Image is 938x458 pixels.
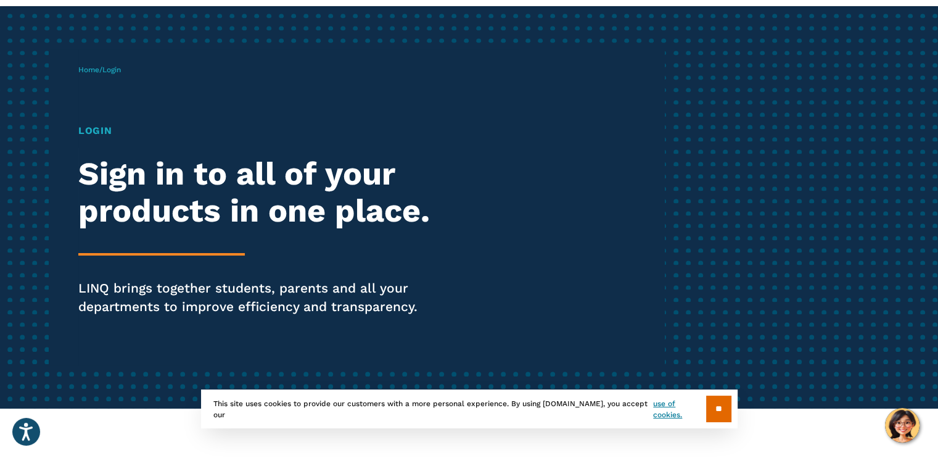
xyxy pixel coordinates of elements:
[885,408,919,443] button: Hello, have a question? Let’s chat.
[102,65,121,74] span: Login
[653,398,706,420] a: use of cookies.
[78,279,440,316] p: LINQ brings together students, parents and all your departments to improve efficiency and transpa...
[78,65,121,74] span: /
[78,123,440,138] h1: Login
[201,389,738,428] div: This site uses cookies to provide our customers with a more personal experience. By using [DOMAIN...
[78,156,440,230] h2: Sign in to all of your products in one place.
[78,65,99,74] a: Home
